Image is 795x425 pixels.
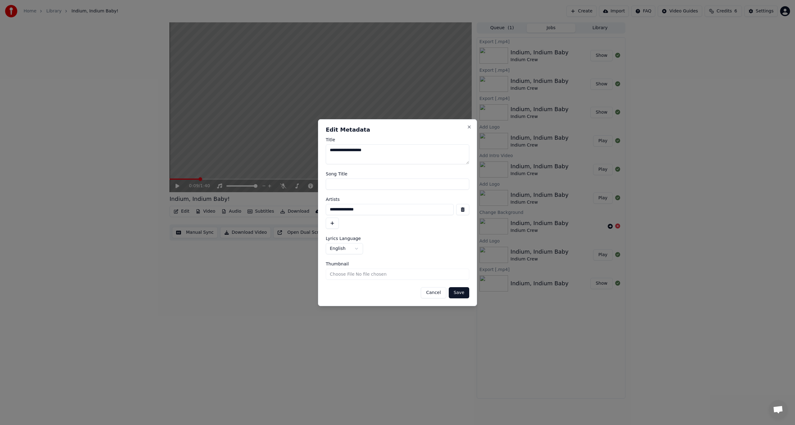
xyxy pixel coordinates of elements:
[326,236,361,241] span: Lyrics Language
[326,138,469,142] label: Title
[326,262,349,266] span: Thumbnail
[326,127,469,133] h2: Edit Metadata
[326,172,469,176] label: Song Title
[421,287,446,298] button: Cancel
[449,287,469,298] button: Save
[326,197,469,201] label: Artists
